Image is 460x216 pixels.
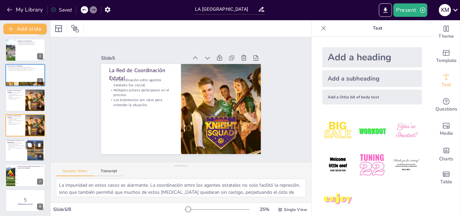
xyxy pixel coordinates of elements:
p: Los testimonios son clave para entender la situación. [109,97,173,107]
div: Add a heading [322,47,422,67]
div: Add images, graphics, shapes or video [433,117,460,142]
button: Export to PowerPoint [379,3,392,17]
div: 8 [5,189,45,212]
p: Los testimonios son clave para entender la situación. [7,122,23,125]
button: Duplicate Slide [26,141,34,149]
p: 5 [7,196,43,204]
span: Text [441,81,451,89]
span: Cuatro [17,183,45,184]
div: 4 [5,89,45,111]
div: Add a subheading [322,70,422,87]
div: 2 [5,39,45,61]
div: Get real-time input from your audience [433,93,460,117]
p: Los lugares más nombrados son cruciales para la memoria. [7,145,25,147]
p: Los sitios sin información reflejan el olvido. [7,147,25,150]
p: La Red de Coordinación Estatal [109,67,173,82]
div: Add charts and graphs [433,142,460,166]
button: Transcript [94,169,124,176]
img: 3.jpeg [391,115,422,147]
p: La Red de Coordinación Estatal [7,115,23,119]
div: 7 [5,164,45,186]
img: 4.jpeg [322,149,354,181]
p: Los testimonios son clave para entender la situación. [7,97,23,100]
div: 4 [37,103,43,110]
div: 5 [5,114,45,136]
p: Los detenidos fueron enviados a diferentes instalaciones. [7,67,43,68]
p: El estacionamiento indica un plan logístico. [17,44,43,45]
span: Position [71,25,79,33]
div: 3 [37,78,43,84]
div: 6 [5,139,45,162]
button: Present [393,3,427,17]
span: Single View [284,207,307,212]
textarea: La impunidad en estos casos es alarmante. La coordinación entre los agentes estatales no solo fac... [56,179,306,197]
span: Questions [435,105,457,113]
img: 2.jpeg [356,115,388,147]
div: Saved [51,7,72,13]
strong: ¡Prepárense para el quiz! [18,203,32,205]
div: K M [439,4,451,16]
img: 1.jpeg [322,115,354,147]
div: 3 [5,64,45,86]
div: Add a table [433,166,460,190]
button: My Library [5,4,46,15]
div: Add a little bit of body text [322,90,422,104]
p: Múltiples actores participaron en el proceso. [7,120,23,122]
p: Se utilizó una red de agentes estatales. [17,42,43,44]
div: Add ready made slides [433,44,460,69]
div: 6 [37,153,43,159]
div: Layout [53,23,64,34]
div: 5 [37,128,43,134]
p: El Espectro de Colores en los Testimonios [7,140,25,143]
p: Llegada de los Detenidos [17,40,43,42]
p: Text [329,20,426,36]
span: Dos [17,171,45,172]
span: Media [440,130,453,137]
div: Slide 5 / 8 [53,206,185,213]
span: Template [436,57,457,64]
button: K M [439,3,451,17]
span: Theme [438,33,454,40]
p: La coordinación entre agentes estatales fue crucial. [7,117,23,120]
img: 6.jpeg [391,149,422,181]
p: La llegada fue organizada en cinco grupos. [17,41,43,43]
p: Algunos fueron desaparecidos tras ser llevados a estas instalaciones. [7,68,43,69]
p: La tabla de salidas y llegadas documenta estos movimientos. [7,69,43,71]
img: 7.jpeg [322,184,354,215]
span: Charts [439,155,453,163]
p: El espectro de colores representa la frecuencia de menciones. [7,142,25,145]
p: La Red de Coordinación Estatal [7,90,23,93]
div: Change the overall theme [433,20,460,44]
div: 8 [37,204,43,210]
span: Cinco [17,179,45,180]
div: Slide 5 [101,55,188,61]
input: Insert title [195,4,258,14]
span: Tres [17,175,45,176]
p: Múltiples actores participaron en el proceso. [109,88,173,98]
button: Speaker Notes [56,169,94,176]
p: ¿Cuántos grupos de detenidos llegaron a la Escuela de Caballería? [17,165,43,169]
p: La coordinación entre agentes estatales fue crucial. [7,92,23,95]
p: Destinos de los Detenidos [7,65,43,67]
p: Múltiples actores participaron en el proceso. [7,95,23,97]
div: 2 [37,53,43,59]
p: La coordinación entre agentes estatales fue crucial. [109,78,173,88]
span: Table [440,178,452,186]
div: 7 [37,179,43,185]
div: Add text boxes [433,69,460,93]
img: 5.jpeg [356,149,388,181]
button: Add slide [3,24,47,34]
div: 25 % [256,206,272,213]
button: Delete Slide [35,141,43,149]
